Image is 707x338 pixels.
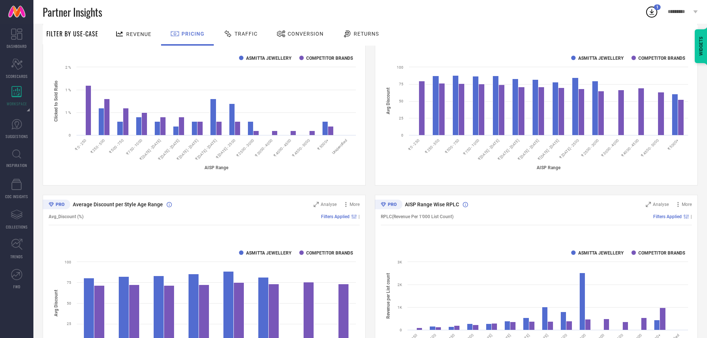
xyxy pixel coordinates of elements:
span: INSPIRATION [6,163,27,168]
text: ₹ 4500 - 5000 [291,138,311,157]
text: Unidentified [331,138,348,155]
span: FWD [13,284,20,289]
tspan: AISP Range [204,165,229,170]
span: Filter By Use-Case [46,29,98,38]
text: ₹ 0 - 250 [74,138,87,151]
div: Open download list [645,5,658,19]
span: SUGGESTIONS [6,134,28,139]
svg: Zoom [314,202,319,207]
text: 0 [400,328,402,332]
span: More [682,202,692,207]
span: Conversion [288,31,324,37]
text: 100 [65,260,71,264]
span: | [691,214,692,219]
text: ₹ 5000+ [667,138,680,151]
tspan: Clicked to Sold Ratio [53,81,59,122]
div: Premium [375,200,402,211]
text: ASMITTA JEWELLERY [246,250,292,256]
span: Revenue [126,31,151,37]
text: ASMITTA JEWELLERY [578,56,624,61]
text: ₹ 2500 - 3000 [235,138,255,157]
text: ₹ 750 - 1000 [462,138,480,156]
span: | [359,214,360,219]
text: 75 [399,82,403,86]
text: ₹ [DATE] - [DATE] [477,138,500,161]
text: 50 [67,301,71,305]
text: ₹ [DATE] - [DATE] [537,138,560,161]
span: Traffic [235,31,258,37]
text: ₹ 4500 - 5000 [640,138,659,157]
text: 1 % [65,88,71,92]
span: COLLECTIONS [6,224,28,230]
text: COMPETITOR BRANDS [638,56,685,61]
text: COMPETITOR BRANDS [638,250,685,256]
span: Filters Applied [653,214,682,219]
text: ₹ [DATE] - [DATE] [176,138,199,161]
span: TRENDS [10,254,23,259]
span: 1 [656,5,658,10]
text: ₹ 4000 - 4500 [273,138,292,157]
text: ₹ [DATE] - 2500 [559,138,580,159]
text: ₹ 250 - 500 [424,138,441,154]
text: ₹ 5000+ [317,138,330,151]
text: ₹ 3000 - 4000 [254,138,274,157]
text: ₹ [DATE] - [DATE] [157,138,180,161]
text: 2K [397,283,402,287]
text: ₹ [DATE] - [DATE] [138,138,161,161]
span: WORKSPACE [7,101,27,106]
text: 1K [397,305,402,309]
tspan: Revenue per List count [386,273,391,319]
span: Average Discount per Style Age Range [73,201,163,207]
text: COMPETITOR BRANDS [306,56,353,61]
text: ₹ 750 - 1000 [125,138,143,156]
span: DASHBOARD [7,43,27,49]
span: AISP Range Wise RPLC [405,201,459,207]
text: 50 [399,99,403,103]
span: Analyse [653,202,669,207]
text: 100 [397,65,403,69]
span: Pricing [181,31,204,37]
text: ₹ 3000 - 4000 [600,138,619,157]
text: ASMITTA JEWELLERY [578,250,624,256]
span: More [350,202,360,207]
text: ₹ 500 - 750 [444,138,460,154]
tspan: AISP Range [537,165,561,170]
text: ₹ [DATE] - 2500 [215,138,236,159]
span: SCORECARDS [6,73,28,79]
text: COMPETITOR BRANDS [306,250,353,256]
span: CDC INSIGHTS [5,194,28,199]
text: 2 % [65,65,71,69]
span: Analyse [321,202,337,207]
text: ₹ [DATE] - [DATE] [497,138,520,161]
text: 3K [397,260,402,264]
span: Partner Insights [43,4,102,20]
text: ₹ [DATE] - [DATE] [517,138,540,161]
div: Premium [43,200,70,211]
text: 0 [401,133,403,137]
text: ₹ 0 - 250 [407,138,420,151]
span: Returns [354,31,379,37]
text: 0 [69,133,71,137]
text: ₹ 2500 - 3000 [580,138,600,157]
span: Filters Applied [321,214,350,219]
text: 25 [67,322,71,326]
text: 25 [399,116,403,120]
text: ₹ 500 - 750 [108,138,124,154]
text: ₹ 4000 - 4500 [620,138,639,157]
text: ₹ [DATE] - [DATE] [194,138,217,161]
span: Avg_Discount (%) [49,214,84,219]
svg: Zoom [646,202,651,207]
text: ₹ 250 - 500 [89,138,106,154]
span: RPLC(Revenue Per 1'000 List Count) [381,214,454,219]
text: ASMITTA JEWELLERY [246,56,292,61]
tspan: Avg Discount [53,290,59,316]
text: 1 % [65,111,71,115]
text: 75 [67,280,71,285]
tspan: Avg Discount [386,88,391,114]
